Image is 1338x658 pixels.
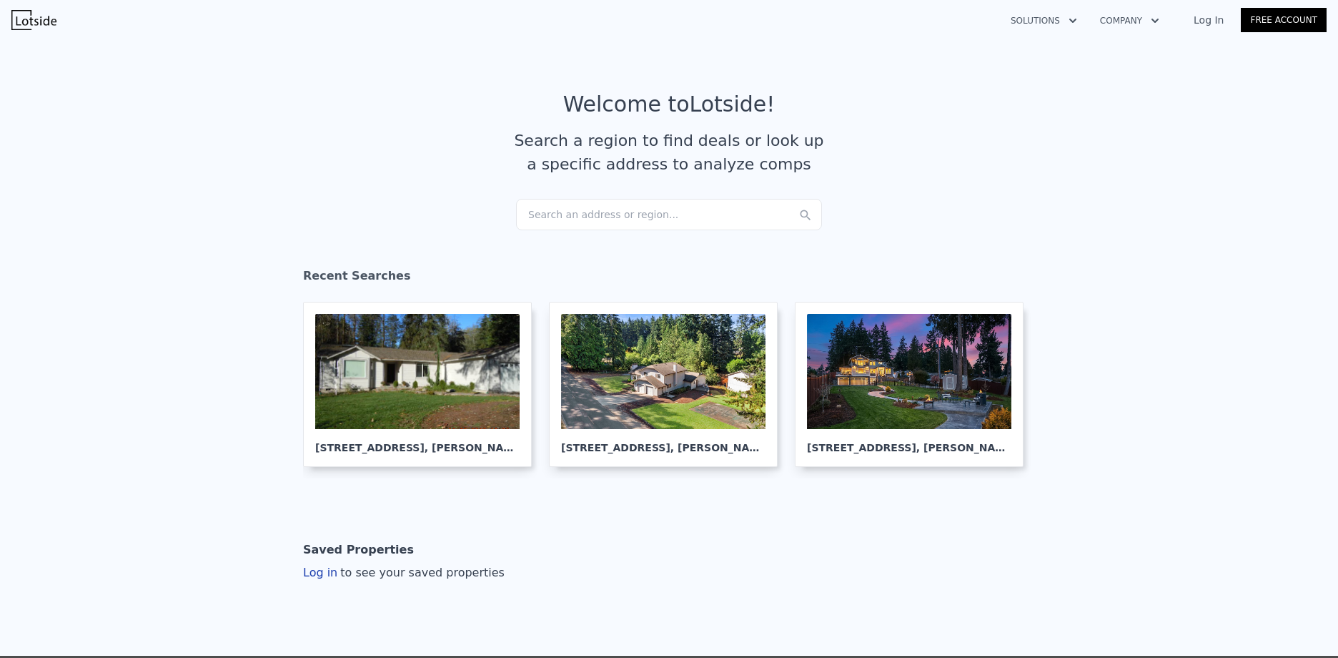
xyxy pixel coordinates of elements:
a: Log In [1176,13,1241,27]
button: Company [1089,8,1171,34]
div: Log in [303,564,505,581]
div: [STREET_ADDRESS] , [PERSON_NAME][GEOGRAPHIC_DATA] [315,429,520,455]
div: [STREET_ADDRESS] , [PERSON_NAME][GEOGRAPHIC_DATA] [807,429,1011,455]
a: [STREET_ADDRESS], [PERSON_NAME][GEOGRAPHIC_DATA] [549,302,789,467]
img: Lotside [11,10,56,30]
div: [STREET_ADDRESS] , [PERSON_NAME][GEOGRAPHIC_DATA] [561,429,765,455]
div: Search a region to find deals or look up a specific address to analyze comps [509,129,829,176]
a: [STREET_ADDRESS], [PERSON_NAME][GEOGRAPHIC_DATA] [303,302,543,467]
span: to see your saved properties [337,566,505,579]
div: Welcome to Lotside ! [563,92,775,117]
button: Solutions [999,8,1089,34]
a: Free Account [1241,8,1327,32]
div: Search an address or region... [516,199,822,230]
a: [STREET_ADDRESS], [PERSON_NAME][GEOGRAPHIC_DATA] [795,302,1035,467]
div: Saved Properties [303,536,414,564]
div: Recent Searches [303,256,1035,302]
